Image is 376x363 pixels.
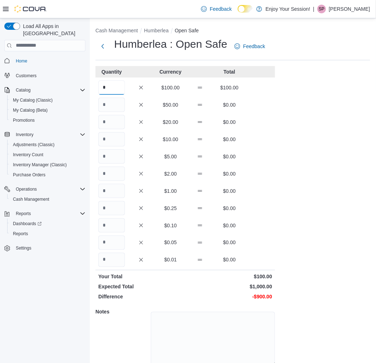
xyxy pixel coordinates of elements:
span: Settings [16,246,31,251]
button: Inventory Manager (Classic) [7,160,88,170]
p: Quantity [98,68,125,75]
p: $0.00 [216,222,243,229]
span: My Catalog (Beta) [13,107,48,113]
a: Feedback [232,39,268,53]
p: $0.00 [216,136,243,143]
input: Quantity [98,184,125,198]
p: $0.00 [216,118,243,126]
img: Cova [14,5,47,13]
p: $50.00 [157,101,184,108]
a: Cash Management [10,195,52,204]
span: My Catalog (Classic) [13,97,53,103]
p: $0.00 [216,239,243,246]
input: Quantity [98,132,125,146]
span: Catalog [13,86,85,94]
input: Quantity [98,167,125,181]
div: Samuel Panzeca [317,5,326,13]
p: $1.00 [157,187,184,195]
p: | [313,5,315,13]
a: Dashboards [10,219,45,228]
button: Inventory [1,130,88,140]
input: Quantity [98,115,125,129]
button: Settings [1,243,88,253]
p: $0.00 [216,205,243,212]
p: $20.00 [157,118,184,126]
h1: Humberlea : Open Safe [114,37,227,51]
span: Operations [13,185,85,194]
p: Expected Total [98,283,184,290]
button: Customers [1,70,88,81]
button: My Catalog (Beta) [7,105,88,115]
input: Quantity [98,201,125,215]
span: Customers [16,73,37,79]
button: Adjustments (Classic) [7,140,88,150]
span: Inventory Manager (Classic) [10,160,85,169]
input: Quantity [98,149,125,164]
a: My Catalog (Beta) [10,106,51,115]
nav: An example of EuiBreadcrumbs [96,27,370,36]
span: Reports [13,209,85,218]
button: Catalog [13,86,33,94]
p: $0.25 [157,205,184,212]
input: Dark Mode [238,5,253,13]
button: Reports [13,209,34,218]
span: Settings [13,244,85,253]
span: Promotions [13,117,35,123]
nav: Complex example [4,53,85,273]
span: Reports [16,211,31,217]
a: Inventory Manager (Classic) [10,160,70,169]
p: $100.00 [216,84,243,91]
button: Operations [1,184,88,194]
p: $100.00 [157,84,184,91]
p: $0.10 [157,222,184,229]
span: Inventory Count [13,152,43,158]
button: Operations [13,185,40,194]
span: My Catalog (Beta) [10,106,85,115]
p: Enjoy Your Session! [266,5,311,13]
button: Cash Management [96,28,138,33]
p: $10.00 [157,136,184,143]
span: Home [13,56,85,65]
span: Home [16,58,27,64]
span: Catalog [16,87,31,93]
span: Promotions [10,116,85,125]
span: Adjustments (Classic) [10,140,85,149]
a: Purchase Orders [10,171,48,179]
button: Catalog [1,85,88,95]
span: Cash Management [13,196,49,202]
span: Dashboards [13,221,42,227]
a: My Catalog (Classic) [10,96,56,104]
a: Reports [10,229,31,238]
h5: Notes [96,305,149,319]
span: Inventory Manager (Classic) [13,162,67,168]
input: Quantity [98,80,125,95]
span: Purchase Orders [13,172,46,178]
button: Reports [7,229,88,239]
p: $5.00 [157,153,184,160]
span: Reports [10,229,85,238]
span: Operations [16,186,37,192]
input: Quantity [98,98,125,112]
a: Inventory Count [10,150,46,159]
span: Purchase Orders [10,171,85,179]
span: Feedback [243,43,265,50]
p: [PERSON_NAME] [329,5,370,13]
button: Inventory Count [7,150,88,160]
p: -$900.00 [187,293,272,301]
p: $0.00 [216,170,243,177]
p: Difference [98,293,184,301]
input: Quantity [98,236,125,250]
a: Dashboards [7,219,88,229]
button: Inventory [13,130,36,139]
button: Purchase Orders [7,170,88,180]
span: My Catalog (Classic) [10,96,85,104]
span: Feedback [210,5,232,13]
input: Quantity [98,253,125,267]
a: Feedback [198,2,235,16]
span: Adjustments (Classic) [13,142,55,148]
a: Home [13,57,30,65]
p: $0.00 [216,256,243,264]
span: SP [319,5,325,13]
span: Reports [13,231,28,237]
